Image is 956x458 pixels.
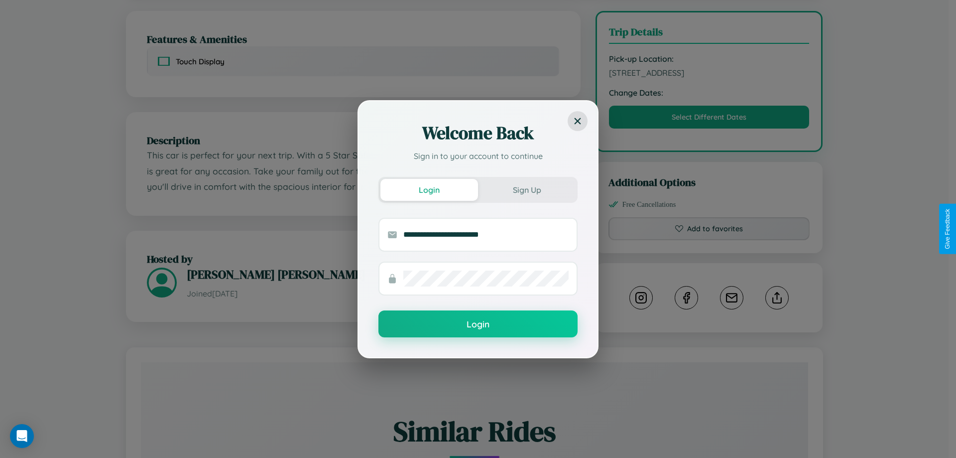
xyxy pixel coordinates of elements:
[10,424,34,448] div: Open Intercom Messenger
[378,150,578,162] p: Sign in to your account to continue
[380,179,478,201] button: Login
[378,310,578,337] button: Login
[944,209,951,249] div: Give Feedback
[478,179,576,201] button: Sign Up
[378,121,578,145] h2: Welcome Back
